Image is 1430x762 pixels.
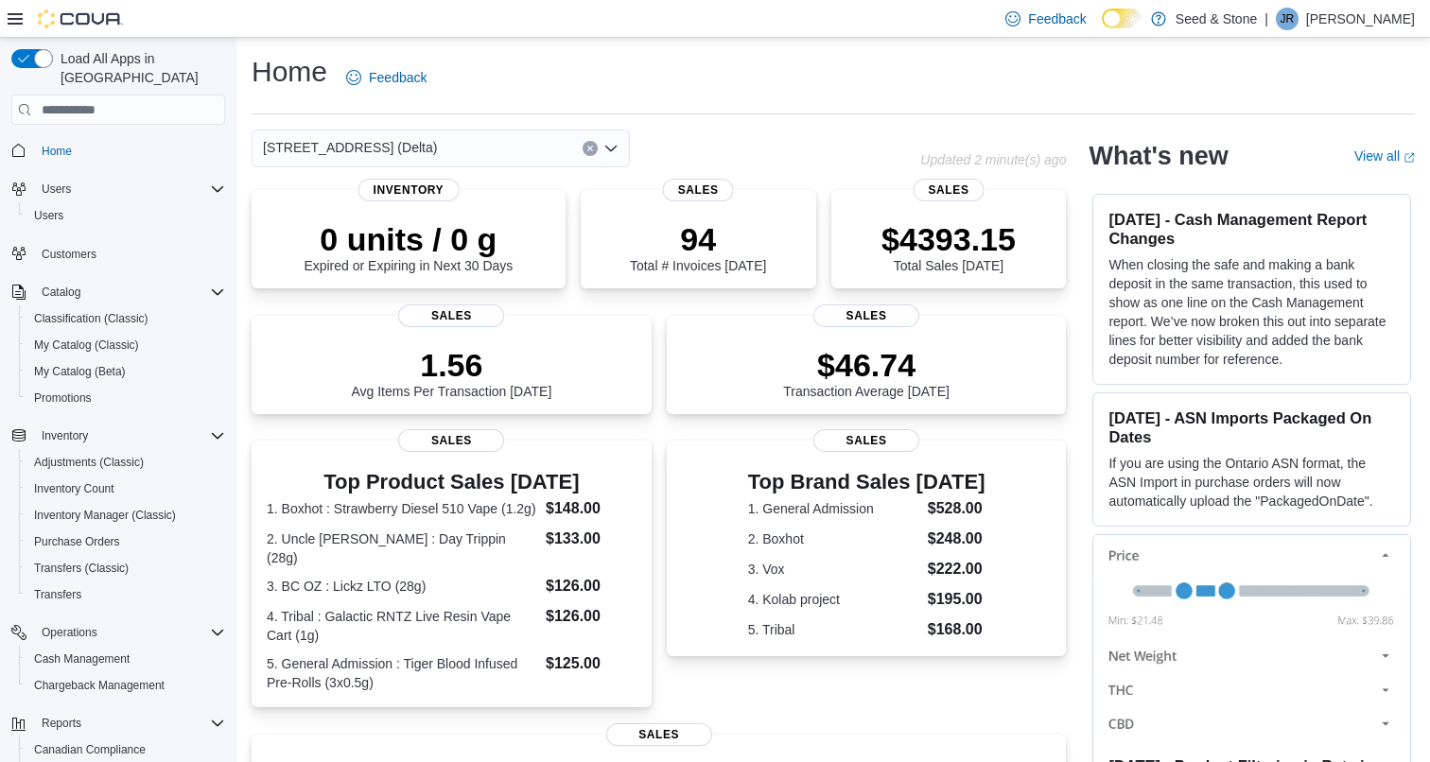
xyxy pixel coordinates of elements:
button: Inventory [4,423,233,449]
button: Open list of options [603,141,619,156]
button: Purchase Orders [19,528,233,555]
dd: $168.00 [928,618,985,641]
button: Catalog [34,281,88,303]
span: Inventory Manager (Classic) [34,508,176,523]
a: Feedback [339,59,434,96]
span: Sales [813,304,919,327]
p: If you are using the Ontario ASN format, the ASN Import in purchase orders will now automatically... [1108,454,1395,511]
dt: 4. Tribal : Galactic RNTZ Live Resin Vape Cart (1g) [267,607,538,645]
a: My Catalog (Beta) [26,360,133,383]
a: Inventory Manager (Classic) [26,504,183,527]
span: Classification (Classic) [34,311,148,326]
p: 94 [630,220,766,258]
h3: Top Product Sales [DATE] [267,471,637,494]
span: Inventory [34,424,225,447]
dt: 1. Boxhot : Strawberry Diesel 510 Vape (1.2g) [267,499,538,518]
a: Home [34,140,79,163]
span: Sales [914,179,985,201]
span: Purchase Orders [26,530,225,553]
span: Inventory [42,428,88,443]
span: Feedback [1028,9,1086,28]
span: Users [42,182,71,197]
button: Reports [4,710,233,736]
button: Inventory [34,424,96,447]
span: Transfers (Classic) [34,561,129,576]
p: When closing the safe and making a bank deposit in the same transaction, this used to show as one... [1108,255,1395,369]
p: $46.74 [783,346,950,384]
a: Canadian Compliance [26,738,153,761]
a: Adjustments (Classic) [26,451,151,474]
p: Seed & Stone [1176,8,1257,30]
input: Dark Mode [1102,9,1142,28]
button: Customers [4,240,233,268]
button: My Catalog (Beta) [19,358,233,385]
a: View allExternal link [1354,148,1415,164]
dd: $125.00 [546,652,637,675]
dt: 3. Vox [748,560,920,579]
h3: [DATE] - Cash Management Report Changes [1108,210,1395,248]
dt: 2. Boxhot [748,529,920,548]
dd: $148.00 [546,497,637,520]
span: Purchase Orders [34,534,120,549]
span: Operations [34,621,225,644]
button: Home [4,136,233,164]
span: Transfers (Classic) [26,557,225,580]
div: Transaction Average [DATE] [783,346,950,399]
button: Chargeback Management [19,672,233,699]
dd: $126.00 [546,575,637,597]
dt: 5. Tribal [748,620,920,639]
div: Total # Invoices [DATE] [630,220,766,273]
span: Classification (Classic) [26,307,225,330]
span: Transfers [34,587,81,602]
span: Promotions [34,390,92,406]
p: $4393.15 [881,220,1016,258]
span: Home [42,144,72,159]
button: Operations [34,621,105,644]
dt: 4. Kolab project [748,590,920,609]
dd: $126.00 [546,605,637,628]
button: Clear input [583,141,598,156]
button: Transfers [19,581,233,608]
a: My Catalog (Classic) [26,334,147,356]
button: Inventory Count [19,476,233,502]
span: Transfers [26,583,225,606]
span: Cash Management [34,651,130,667]
span: Sales [606,723,712,746]
dt: 1. General Admission [748,499,920,518]
p: Updated 2 minute(s) ago [920,152,1066,167]
a: Inventory Count [26,477,122,500]
button: Classification (Classic) [19,305,233,332]
span: Sales [398,429,504,452]
span: Sales [813,429,919,452]
span: Inventory Count [26,477,225,500]
span: Home [34,138,225,162]
button: My Catalog (Classic) [19,332,233,358]
span: Cash Management [26,648,225,670]
a: Transfers (Classic) [26,557,136,580]
p: [PERSON_NAME] [1306,8,1415,30]
button: Transfers (Classic) [19,555,233,581]
div: Expired or Expiring in Next 30 Days [304,220,513,273]
span: Operations [42,625,97,640]
button: Catalog [4,279,233,305]
h3: [DATE] - ASN Imports Packaged On Dates [1108,408,1395,446]
dt: 3. BC OZ : Lickz LTO (28g) [267,577,538,596]
p: 1.56 [351,346,551,384]
button: Reports [34,712,89,735]
dd: $248.00 [928,528,985,550]
span: Customers [42,247,96,262]
span: Inventory [358,179,460,201]
span: JR [1281,8,1295,30]
h3: Top Brand Sales [DATE] [748,471,985,494]
span: Promotions [26,387,225,409]
span: Users [26,204,225,227]
span: Users [34,208,63,223]
span: Chargeback Management [34,678,165,693]
span: Inventory Manager (Classic) [26,504,225,527]
span: Canadian Compliance [26,738,225,761]
div: Avg Items Per Transaction [DATE] [351,346,551,399]
span: My Catalog (Beta) [26,360,225,383]
a: Users [26,204,71,227]
a: Customers [34,243,104,266]
a: Transfers [26,583,89,606]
